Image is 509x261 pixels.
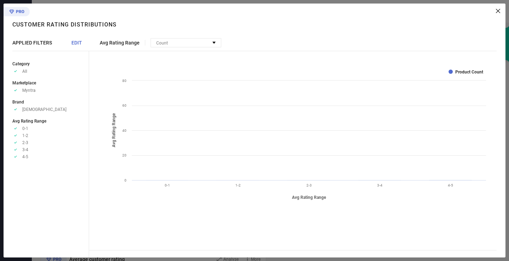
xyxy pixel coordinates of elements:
[124,178,127,182] text: 0
[22,140,28,145] span: 2-3
[111,113,116,147] tspan: Avg Rating Range
[22,88,36,93] span: Myntra
[377,183,382,187] text: 3-4
[22,154,28,159] span: 4-5
[22,133,28,138] span: 1-2
[22,69,27,74] span: All
[12,100,24,105] span: Brand
[156,41,168,46] span: Count
[22,126,28,131] span: 0-1
[165,183,170,187] text: 0-1
[122,103,127,107] text: 60
[12,81,36,85] span: Marketplace
[292,195,326,200] tspan: Avg Rating Range
[100,40,140,46] span: Avg Rating Range
[12,61,30,66] span: Category
[12,40,52,46] span: APPLIED FILTERS
[22,147,28,152] span: 3-4
[455,70,483,75] text: Product Count
[448,183,453,187] text: 4-5
[122,129,127,132] text: 40
[22,107,66,112] span: [DEMOGRAPHIC_DATA]
[12,21,117,28] h1: Customer rating distributions
[71,40,82,46] span: EDIT
[4,7,30,18] div: Premium
[122,153,127,157] text: 20
[306,183,312,187] text: 2-3
[12,119,46,124] span: Avg Rating Range
[235,183,241,187] text: 1-2
[122,79,127,83] text: 80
